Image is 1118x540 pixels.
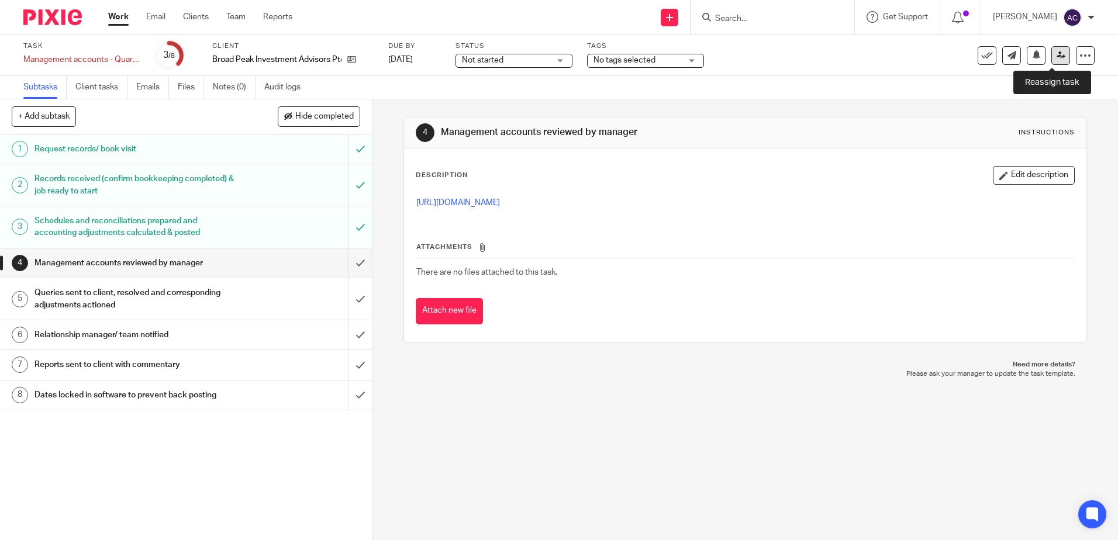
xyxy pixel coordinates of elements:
div: 7 [12,356,28,373]
a: Reports [263,11,292,23]
span: No tags selected [593,56,655,64]
a: Files [178,76,204,99]
a: Client tasks [75,76,127,99]
button: Hide completed [278,106,360,126]
span: Attachments [416,244,472,250]
div: 6 [12,327,28,343]
h1: Management accounts reviewed by manager [34,254,236,272]
span: Not started [462,56,503,64]
a: Clients [183,11,209,23]
h1: Queries sent to client, resolved and corresponding adjustments actioned [34,284,236,314]
p: Description [416,171,468,180]
img: Pixie [23,9,82,25]
img: svg%3E [1063,8,1082,27]
label: Tags [587,41,704,51]
button: Attach new file [416,298,483,324]
h1: Relationship manager/ team notified [34,326,236,344]
a: Team [226,11,246,23]
label: Task [23,41,140,51]
div: 4 [12,255,28,271]
h1: Request records/ book visit [34,140,236,158]
small: /8 [168,53,175,59]
a: [URL][DOMAIN_NAME] [416,199,500,207]
a: Emails [136,76,169,99]
span: Hide completed [295,112,354,122]
p: Please ask your manager to update the task template. [415,369,1075,379]
label: Status [456,41,572,51]
p: [PERSON_NAME] [993,11,1057,23]
div: Instructions [1019,128,1075,137]
div: 5 [12,291,28,307]
h1: Dates locked in software to prevent back posting [34,386,236,404]
a: Audit logs [264,76,309,99]
div: 4 [416,123,434,142]
a: Work [108,11,129,23]
div: 8 [12,387,28,403]
button: + Add subtask [12,106,76,126]
span: [DATE] [388,56,413,64]
span: There are no files attached to this task. [416,268,557,276]
label: Client [212,41,374,51]
input: Search [714,14,819,25]
button: Edit description [993,166,1075,185]
div: 1 [12,141,28,157]
a: Email [146,11,165,23]
h1: Schedules and reconciliations prepared and accounting adjustments calculated & posted [34,212,236,242]
div: Management accounts - Quarterly [23,54,140,65]
h1: Records received (confirm bookkeeping completed) & job ready to start [34,170,236,200]
a: Subtasks [23,76,67,99]
p: Broad Peak Investment Advisors Pte Ltd [212,54,341,65]
label: Due by [388,41,441,51]
p: Need more details? [415,360,1075,369]
div: 2 [12,177,28,193]
div: 3 [12,219,28,235]
h1: Management accounts reviewed by manager [441,126,770,139]
span: Get Support [883,13,928,21]
h1: Reports sent to client with commentary [34,356,236,373]
div: 3 [163,49,175,62]
a: Notes (0) [213,76,256,99]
